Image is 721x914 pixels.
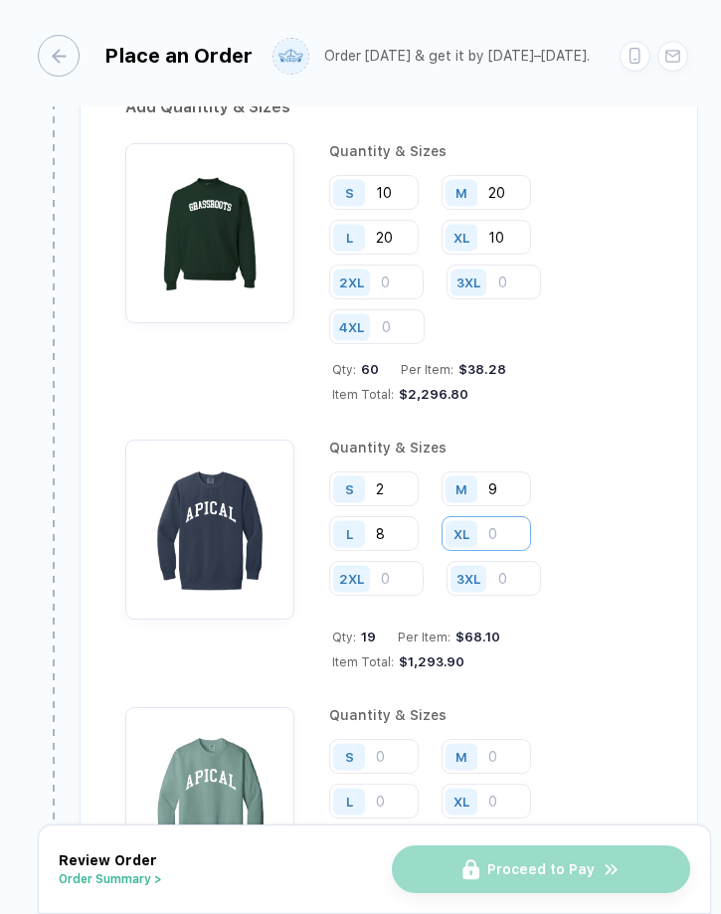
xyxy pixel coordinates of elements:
[339,571,364,586] div: 2XL
[345,749,354,764] div: S
[273,39,308,74] img: user profile
[104,44,253,68] div: Place an Order
[453,362,506,377] div: $38.28
[453,230,469,245] div: XL
[332,387,468,402] div: Item Total:
[135,153,284,302] img: 1718384374087upjkc_nt_front.png
[346,526,353,541] div: L
[455,185,467,200] div: M
[455,749,467,764] div: M
[135,717,284,866] img: 1760017184552oihdw_nt_front.png
[135,450,284,599] img: 1760016355218woaek_nt_front.png
[394,654,464,669] div: $1,293.90
[339,319,364,334] div: 4XL
[59,852,157,868] span: Review Order
[345,185,354,200] div: S
[346,794,353,809] div: L
[329,143,652,159] div: Quantity & Sizes
[455,481,467,496] div: M
[329,440,652,456] div: Quantity & Sizes
[453,794,469,809] div: XL
[332,362,379,377] div: Qty:
[332,654,464,669] div: Item Total:
[332,630,376,644] div: Qty:
[401,362,506,377] div: Per Item:
[339,274,364,289] div: 2XL
[451,630,500,644] div: $68.10
[125,91,652,123] div: Add Quantity & Sizes
[456,571,480,586] div: 3XL
[346,230,353,245] div: L
[324,48,590,65] div: Order [DATE] & get it by [DATE]–[DATE].
[356,630,376,644] span: 19
[453,526,469,541] div: XL
[329,707,652,723] div: Quantity & Sizes
[345,481,354,496] div: S
[456,274,480,289] div: 3XL
[394,387,468,402] div: $2,296.80
[356,362,379,377] span: 60
[59,872,162,886] button: Order Summary >
[398,630,500,644] div: Per Item:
